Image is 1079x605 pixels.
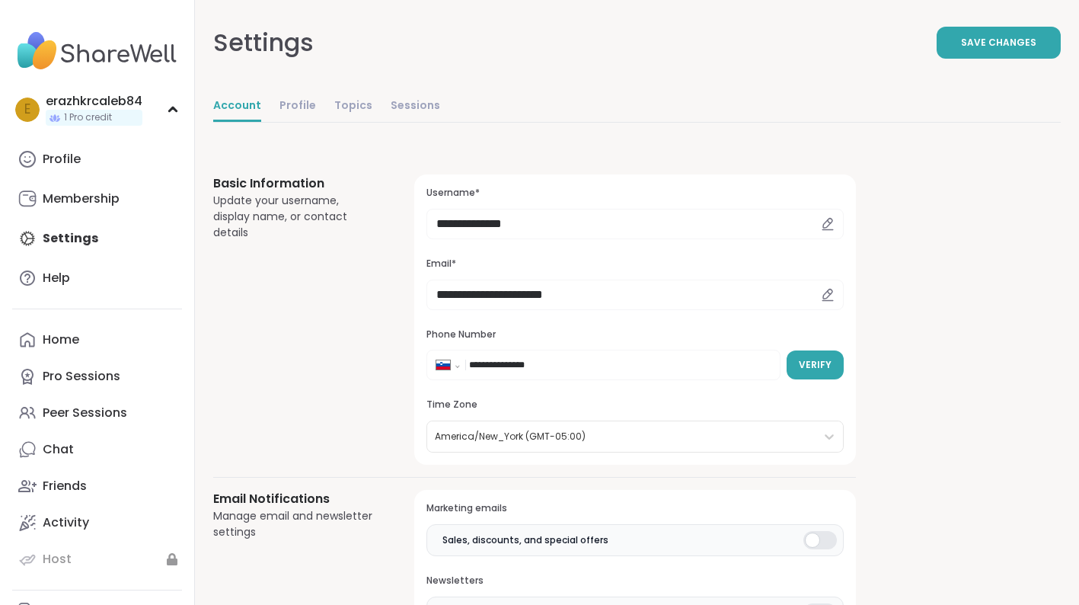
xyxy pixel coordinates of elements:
[12,322,182,358] a: Home
[12,181,182,217] a: Membership
[43,331,79,348] div: Home
[12,24,182,78] img: ShareWell Nav Logo
[426,502,844,515] h3: Marketing emails
[426,187,844,200] h3: Username*
[426,258,844,270] h3: Email*
[12,504,182,541] a: Activity
[426,399,844,411] h3: Time Zone
[334,91,372,122] a: Topics
[391,91,440,122] a: Sessions
[64,111,112,124] span: 1 Pro credit
[799,358,832,372] span: Verify
[43,478,87,495] div: Friends
[12,468,182,504] a: Friends
[43,551,72,568] div: Host
[43,151,81,168] div: Profile
[279,91,316,122] a: Profile
[961,36,1036,50] span: Save Changes
[43,190,120,207] div: Membership
[213,91,261,122] a: Account
[213,24,314,61] div: Settings
[43,514,89,531] div: Activity
[12,395,182,431] a: Peer Sessions
[12,541,182,578] a: Host
[12,358,182,395] a: Pro Sessions
[213,490,378,508] h3: Email Notifications
[787,351,844,379] button: Verify
[43,368,120,385] div: Pro Sessions
[46,93,142,110] div: erazhkrcaleb84
[24,100,30,120] span: e
[213,508,378,540] div: Manage email and newsletter settings
[43,270,70,286] div: Help
[43,405,127,421] div: Peer Sessions
[12,141,182,178] a: Profile
[426,575,844,587] h3: Newsletters
[12,431,182,468] a: Chat
[442,533,608,547] span: Sales, discounts, and special offers
[12,260,182,296] a: Help
[937,27,1061,59] button: Save Changes
[426,328,844,341] h3: Phone Number
[213,174,378,193] h3: Basic Information
[213,193,378,241] div: Update your username, display name, or contact details
[43,441,74,458] div: Chat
